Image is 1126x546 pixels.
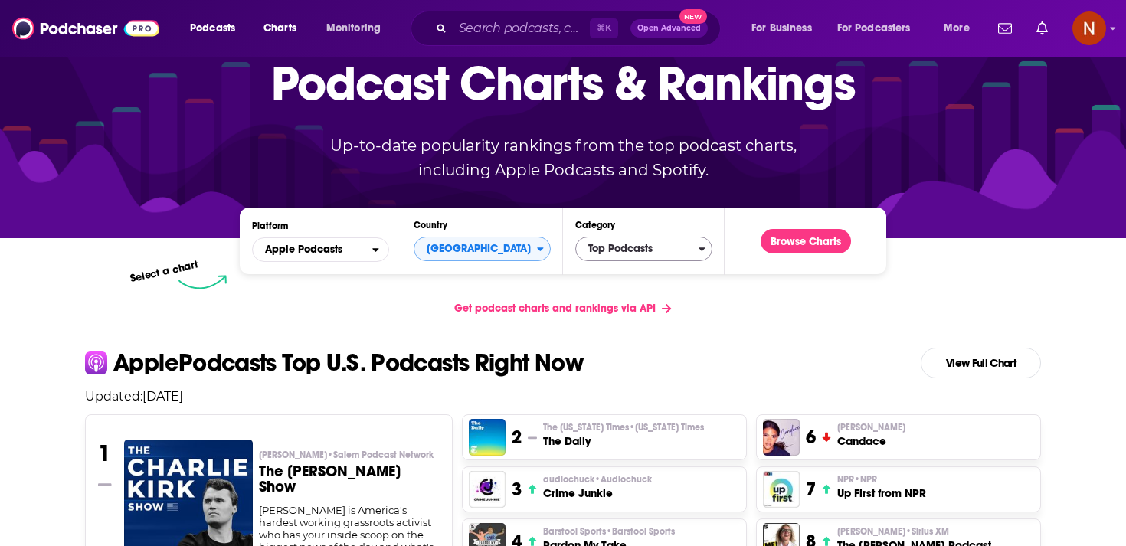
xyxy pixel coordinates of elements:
img: apple Icon [85,351,107,374]
h3: Crime Junkie [543,486,652,501]
a: The [US_STATE] Times•[US_STATE] TimesThe Daily [543,421,704,449]
p: Up-to-date popularity rankings from the top podcast charts, including Apple Podcasts and Spotify. [300,133,826,182]
h3: 3 [512,478,522,501]
a: Get podcast charts and rankings via API [442,289,683,327]
img: Podchaser - Follow, Share and Rate Podcasts [12,14,159,43]
span: [PERSON_NAME] [259,449,434,461]
span: [GEOGRAPHIC_DATA] [414,236,537,262]
button: open menu [179,16,255,41]
button: Countries [414,237,551,261]
p: Charlie Kirk • Salem Podcast Network [259,449,440,461]
h3: Up First from NPR [837,486,926,501]
p: audiochuck • Audiochuck [543,473,652,486]
p: NPR • NPR [837,473,926,486]
span: Apple Podcasts [265,244,342,255]
img: Candace [763,419,800,456]
span: New [679,9,707,24]
button: open menu [316,16,401,41]
img: The Daily [469,419,506,456]
h3: 2 [512,426,522,449]
button: open menu [741,16,831,41]
span: ⌘ K [590,18,618,38]
span: Get podcast charts and rankings via API [454,302,656,315]
button: Browse Charts [761,229,851,253]
img: Crime Junkie [469,471,506,508]
span: Open Advanced [637,25,701,32]
a: Show notifications dropdown [992,15,1018,41]
span: Top Podcasts [576,236,699,262]
span: The [US_STATE] Times [543,421,704,433]
span: • Audiochuck [594,474,652,485]
p: Candace Owens [837,421,905,433]
input: Search podcasts, credits, & more... [453,16,590,41]
h3: The Daily [543,433,704,449]
img: select arrow [178,275,227,289]
span: For Podcasters [837,18,911,39]
span: Logged in as AdelNBM [1072,11,1106,45]
button: open menu [827,16,933,41]
span: • NPR [854,474,877,485]
span: Podcasts [190,18,235,39]
p: Mel Robbins • Sirius XM [837,525,991,538]
button: Show profile menu [1072,11,1106,45]
span: [PERSON_NAME] [837,525,949,538]
h3: Candace [837,433,905,449]
span: • [US_STATE] Times [629,422,704,433]
span: • Salem Podcast Network [327,450,434,460]
span: • Sirius XM [905,526,949,537]
span: For Business [751,18,812,39]
p: Updated: [DATE] [73,389,1053,404]
span: audiochuck [543,473,652,486]
button: open menu [252,237,389,262]
button: open menu [933,16,989,41]
p: Select a chart [129,258,199,285]
span: NPR [837,473,877,486]
p: The New York Times • New York Times [543,421,704,433]
span: • Barstool Sports [606,526,675,537]
img: User Profile [1072,11,1106,45]
h3: 6 [806,426,816,449]
p: Podcast Charts & Rankings [271,33,856,132]
span: Monitoring [326,18,381,39]
div: Search podcasts, credits, & more... [425,11,735,46]
span: Charts [263,18,296,39]
span: More [944,18,970,39]
img: Up First from NPR [763,471,800,508]
a: NPR•NPRUp First from NPR [837,473,926,501]
button: Open AdvancedNew [630,19,708,38]
p: Apple Podcasts Top U.S. Podcasts Right Now [113,351,583,375]
a: [PERSON_NAME]•Salem Podcast NetworkThe [PERSON_NAME] Show [259,449,440,504]
span: [PERSON_NAME] [837,421,905,433]
h3: 1 [98,440,111,467]
a: [PERSON_NAME]Candace [837,421,905,449]
p: Barstool Sports • Barstool Sports [543,525,675,538]
span: Barstool Sports [543,525,675,538]
h3: The [PERSON_NAME] Show [259,464,440,495]
h2: Platforms [252,237,389,262]
a: View Full Chart [921,348,1041,378]
a: Charts [254,16,306,41]
a: Show notifications dropdown [1030,15,1054,41]
h3: 7 [806,478,816,501]
a: audiochuck•AudiochuckCrime Junkie [543,473,652,501]
button: Categories [575,237,712,261]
